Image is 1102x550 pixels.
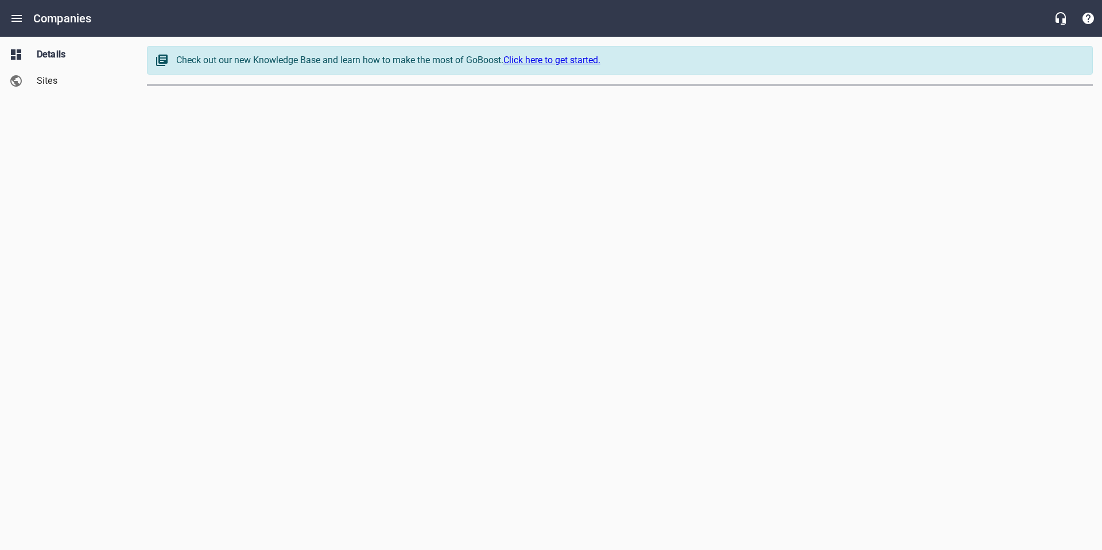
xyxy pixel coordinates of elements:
button: Support Portal [1074,5,1102,32]
span: Sites [37,74,124,88]
a: Click here to get started. [503,55,600,65]
h6: Companies [33,9,91,28]
span: Details [37,48,124,61]
div: Check out our new Knowledge Base and learn how to make the most of GoBoost. [176,53,1081,67]
button: Live Chat [1047,5,1074,32]
button: Open drawer [3,5,30,32]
